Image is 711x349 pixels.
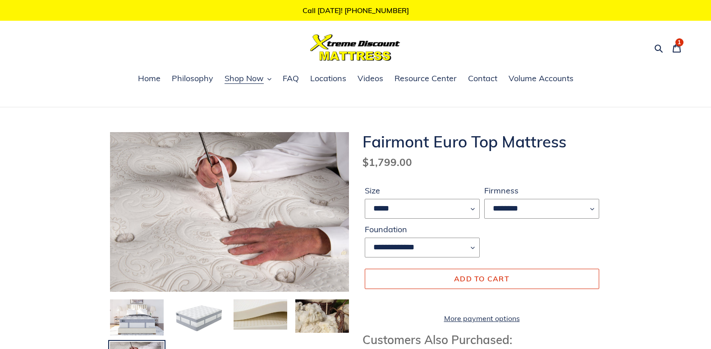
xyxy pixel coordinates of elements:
button: Add to cart [365,269,599,289]
img: Load image into Gallery viewer, Organic-wool-in-basket [294,298,350,334]
a: Videos [353,72,388,86]
button: Shop Now [220,72,276,86]
a: 1 [667,37,686,58]
span: Videos [358,73,383,84]
h1: Fairmont Euro Top Mattress [362,132,601,151]
span: FAQ [283,73,299,84]
span: Add to cart [454,274,509,283]
a: Home [133,72,165,86]
span: $1,799.00 [362,156,412,169]
span: Contact [468,73,497,84]
a: Philosophy [167,72,218,86]
h3: Customers Also Purchased: [362,333,601,347]
span: Philosophy [172,73,213,84]
a: Contact [463,72,502,86]
label: Foundation [365,223,480,235]
span: Locations [310,73,346,84]
a: Locations [306,72,351,86]
a: Volume Accounts [504,72,578,86]
img: Load image into Gallery viewer, Fairmont-euro-top-talalay-latex-hybrid-mattress-and-foundation [109,298,165,336]
span: 1 [678,40,681,45]
label: Firmness [484,184,599,197]
a: FAQ [278,72,303,86]
span: Volume Accounts [509,73,573,84]
span: Resource Center [394,73,457,84]
span: Home [138,73,161,84]
img: Load image into Gallery viewer, natural-talalay-latex-comfort-layers [233,298,288,331]
label: Size [365,184,480,197]
span: Shop Now [225,73,264,84]
a: Resource Center [390,72,461,86]
img: Xtreme Discount Mattress [310,34,400,61]
a: More payment options [365,313,599,324]
img: Load image into Gallery viewer, Fairmont-euro-top-mattress-angled-view [171,298,226,336]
